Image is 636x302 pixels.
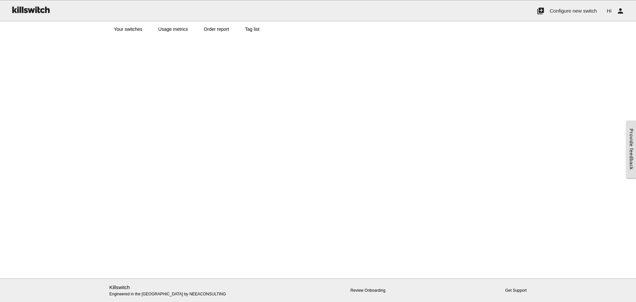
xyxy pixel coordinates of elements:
a: Order report [196,21,237,37]
i: person [616,0,624,22]
span: Hi [607,8,611,14]
p: Engineered in the [GEOGRAPHIC_DATA] by NEEACONSULTING [109,284,244,297]
a: Usage metrics [150,21,196,37]
a: Review Onboarding [350,288,385,293]
a: Tag list [237,21,268,37]
a: Your switches [106,21,150,37]
span: Configure new switch [550,8,597,14]
i: add_to_photos [537,0,545,22]
a: Killswitch [109,284,130,290]
img: ks-logo-black-160-b.png [10,0,51,19]
a: Get Support [505,288,527,293]
a: Provide feedback [626,121,636,178]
